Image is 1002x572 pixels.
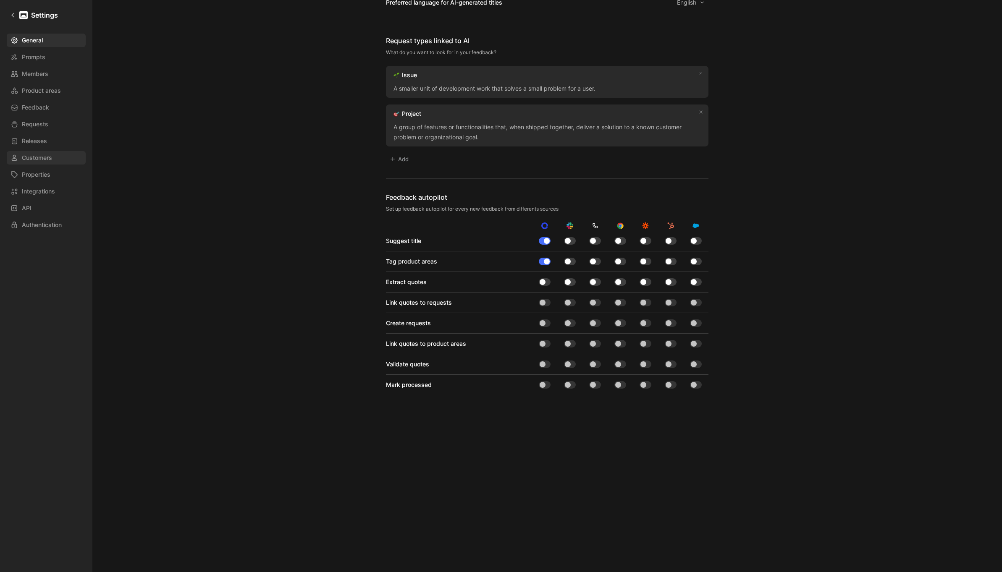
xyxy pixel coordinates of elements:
[393,122,701,142] div: A group of features or functionalities that, when shipped together, deliver a solution to a known...
[22,136,47,146] span: Releases
[392,70,419,80] a: 🌱Issue
[7,101,86,114] a: Feedback
[7,151,86,165] a: Customers
[7,218,86,232] a: Authentication
[386,318,431,328] div: Create requests
[22,102,49,112] span: Feedback
[386,49,708,56] div: What do you want to look for in your feedback?
[386,298,452,308] div: Link quotes to requests
[386,277,427,287] div: Extract quotes
[22,220,62,230] span: Authentication
[386,256,437,266] div: Tag product areas
[31,10,58,20] h1: Settings
[386,153,412,165] button: Add
[22,170,50,180] span: Properties
[22,69,48,79] span: Members
[22,186,55,196] span: Integrations
[22,119,48,129] span: Requests
[402,109,421,119] div: Project
[386,359,429,369] div: Validate quotes
[7,7,61,24] a: Settings
[386,206,708,212] div: Set up feedback autopilot for every new feedback from differents sources
[386,339,466,349] div: Link quotes to product areas
[386,36,708,46] div: Request types linked to AI
[7,34,86,47] a: General
[386,192,708,202] div: Feedback autopilot
[22,153,52,163] span: Customers
[402,70,417,80] div: Issue
[392,109,423,119] a: 🎯Project
[393,111,399,117] img: 🎯
[7,168,86,181] a: Properties
[393,84,701,94] div: A smaller unit of development work that solves a small problem for a user.
[22,203,31,213] span: API
[7,185,86,198] a: Integrations
[22,35,43,45] span: General
[22,86,61,96] span: Product areas
[7,134,86,148] a: Releases
[7,50,86,64] a: Prompts
[393,72,399,78] img: 🌱
[22,52,45,62] span: Prompts
[386,380,432,390] div: Mark processed
[7,201,86,215] a: API
[7,118,86,131] a: Requests
[7,84,86,97] a: Product areas
[386,236,421,246] div: Suggest title
[7,67,86,81] a: Members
